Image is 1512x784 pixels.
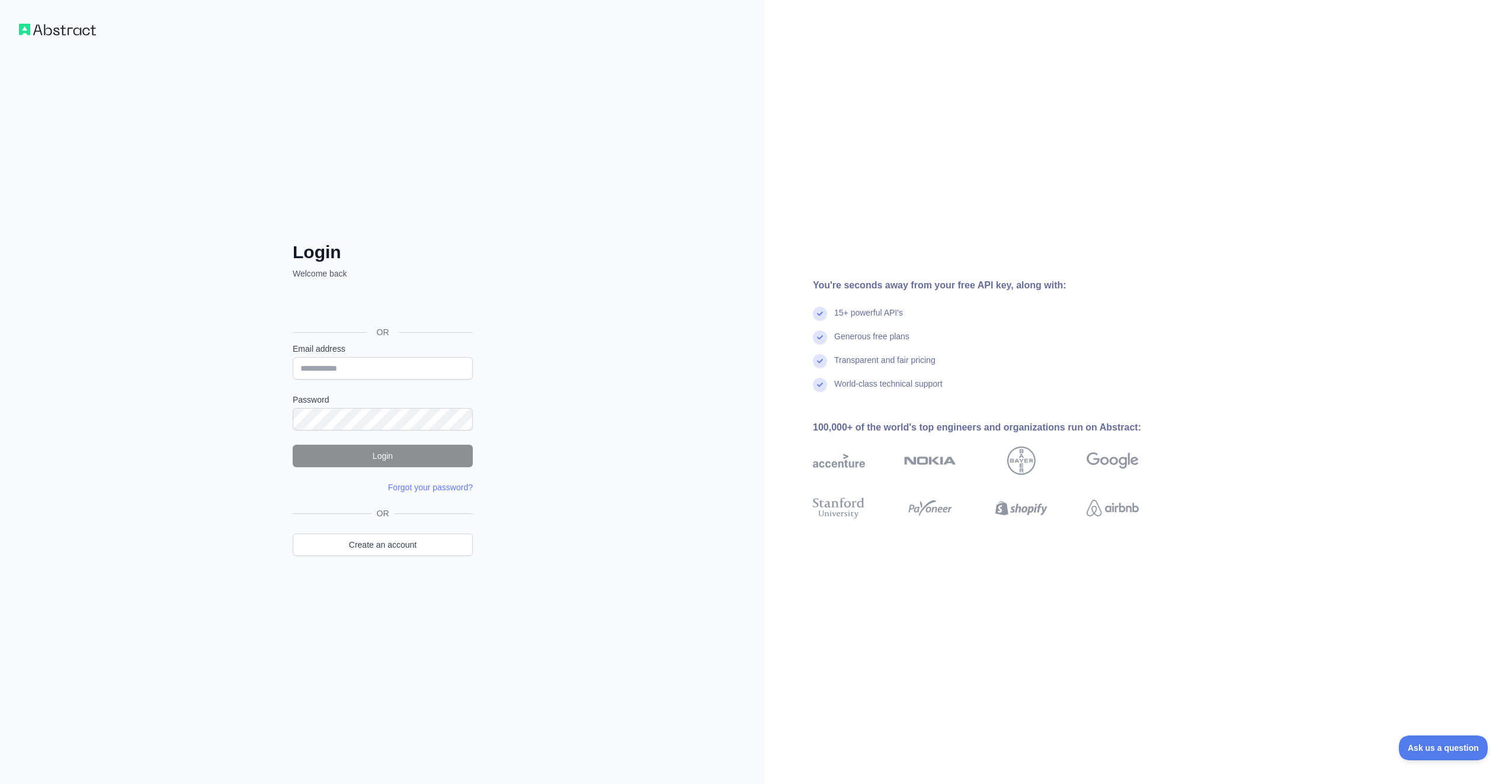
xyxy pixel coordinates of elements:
div: World-class technical support [834,378,943,401]
img: google [1087,446,1139,475]
img: airbnb [1087,495,1139,521]
div: You're seconds away from your free API key, along with: [813,278,1177,293]
div: 15+ powerful API's [834,307,903,330]
p: Welcome back [293,268,473,279]
img: accenture [813,446,865,475]
a: Create an account [293,534,473,556]
div: Transparent and fair pricing [834,354,936,378]
label: Password [293,394,473,406]
img: shopify [995,495,1047,521]
img: check mark [813,307,827,321]
span: OR [372,507,394,519]
iframe: Sign in with Google Button [287,293,476,319]
img: check mark [813,378,827,392]
span: OR [367,326,399,338]
img: payoneer [904,495,956,521]
img: Workflow [19,24,96,36]
img: nokia [904,446,956,475]
h2: Login [293,242,473,263]
button: Login [293,445,473,467]
label: Email address [293,343,473,355]
img: check mark [813,354,827,368]
iframe: Toggle Customer Support [1399,735,1488,760]
img: bayer [1007,446,1036,475]
div: Generous free plans [834,330,909,354]
img: stanford university [813,495,865,521]
img: check mark [813,330,827,345]
div: 100,000+ of the world's top engineers and organizations run on Abstract: [813,420,1177,435]
a: Forgot your password? [388,483,473,492]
